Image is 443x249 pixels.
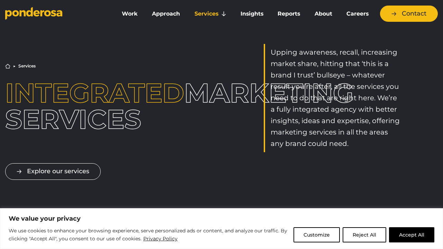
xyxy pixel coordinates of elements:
[5,163,101,179] a: Explore our services
[235,7,269,21] a: Insights
[309,7,338,21] a: About
[5,77,184,109] span: Integrated
[9,227,288,243] p: We use cookies to enhance your browsing experience, serve personalized ads or content, and analyz...
[116,7,143,21] a: Work
[293,227,340,242] button: Customize
[9,214,434,223] p: We value your privacy
[341,7,374,21] a: Careers
[5,7,106,21] a: Go to homepage
[143,234,178,243] a: Privacy Policy
[189,7,232,21] a: Services
[271,47,401,149] p: Upping awareness, recall, increasing market share, hitting that ‘this is a brand I trust’ bullsey...
[5,80,179,133] h1: marketing services
[380,6,438,22] a: Contact
[343,227,386,242] button: Reject All
[18,64,36,68] li: Services
[389,227,434,242] button: Accept All
[5,64,10,69] a: Home
[146,7,186,21] a: Approach
[272,7,306,21] a: Reports
[13,64,16,68] li: ▶︎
